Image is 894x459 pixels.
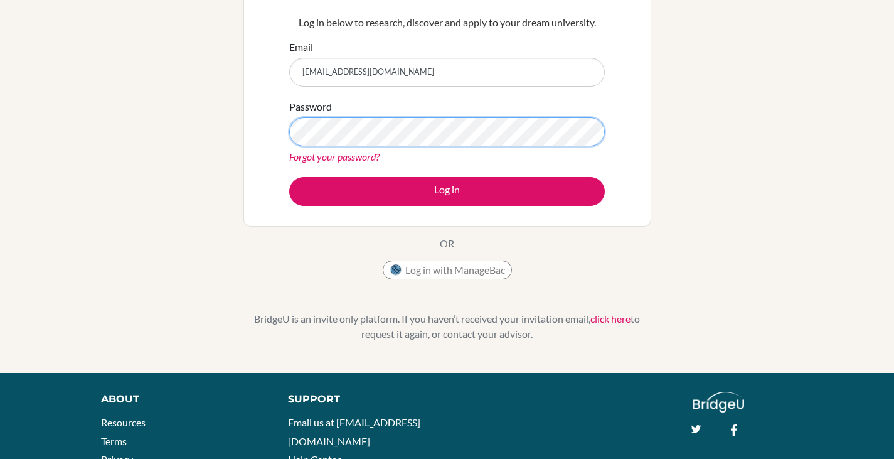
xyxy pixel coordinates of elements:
[101,435,127,447] a: Terms
[289,99,332,114] label: Password
[101,392,260,407] div: About
[440,236,454,251] p: OR
[288,416,420,447] a: Email us at [EMAIL_ADDRESS][DOMAIN_NAME]
[590,313,631,325] a: click here
[693,392,744,413] img: logo_white@2x-f4f0deed5e89b7ecb1c2cc34c3e3d731f90f0f143d5ea2071677605dd97b5244.png
[383,261,512,279] button: Log in with ManageBac
[243,311,651,342] p: BridgeU is an invite only platform. If you haven’t received your invitation email, to request it ...
[288,392,434,407] div: Support
[101,416,146,428] a: Resources
[289,177,605,206] button: Log in
[289,151,380,163] a: Forgot your password?
[289,15,605,30] p: Log in below to research, discover and apply to your dream university.
[289,40,313,55] label: Email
